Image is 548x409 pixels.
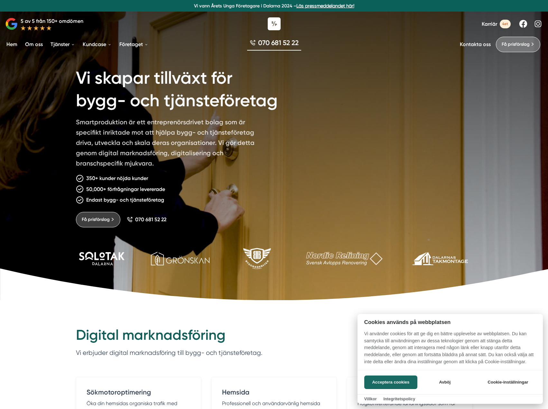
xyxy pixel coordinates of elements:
button: Cookie-inställningar [480,376,536,389]
button: Avböj [419,376,470,389]
a: Integritetspolicy [383,396,415,401]
p: Vi använder cookies för att ge dig en bättre upplevelse av webbplatsen. Du kan samtycka till anvä... [358,330,543,370]
button: Acceptera cookies [364,376,417,389]
a: Villkor [364,396,377,401]
h2: Cookies används på webbplatsen [358,319,543,325]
